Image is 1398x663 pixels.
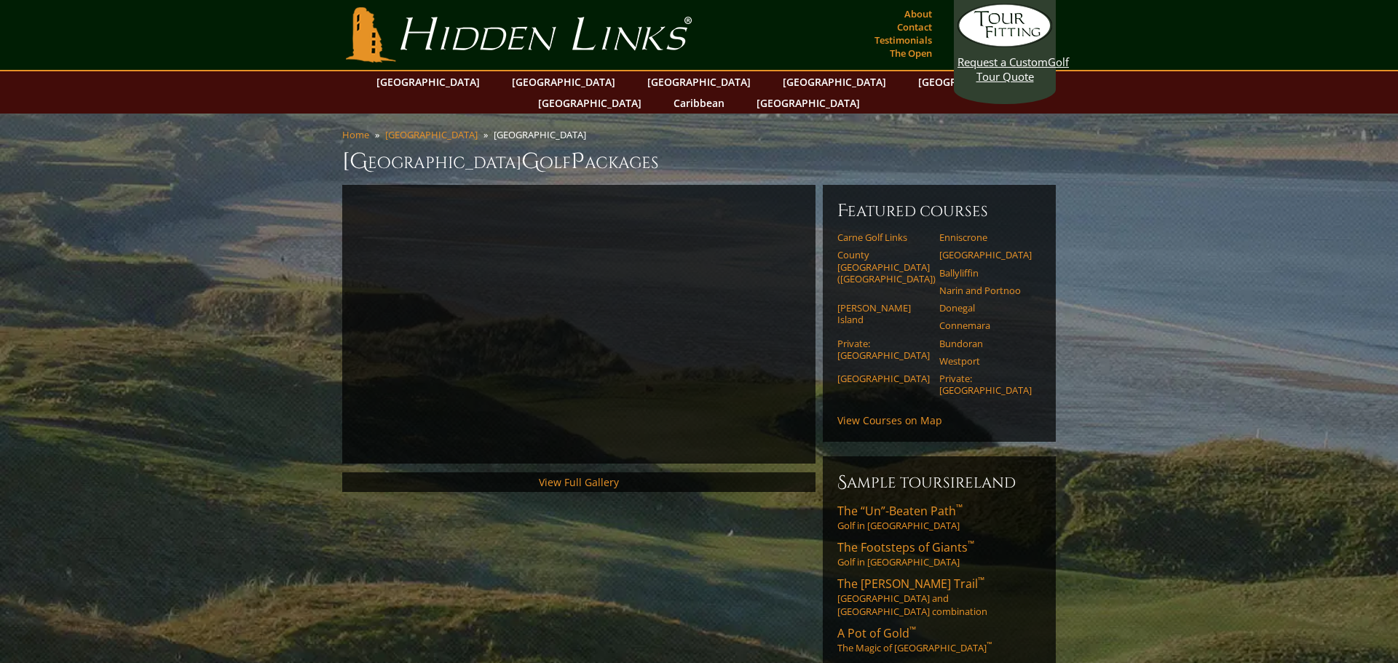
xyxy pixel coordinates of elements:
a: Testimonials [871,30,936,50]
a: [GEOGRAPHIC_DATA] [911,71,1029,92]
a: Contact [893,17,936,37]
sup: ™ [956,501,963,514]
span: P [571,147,585,176]
a: The Open [886,43,936,63]
a: Narin and Portnoo [939,285,1032,296]
span: The “Un”-Beaten Path [837,503,963,519]
span: Request a Custom [957,55,1048,69]
a: [GEOGRAPHIC_DATA] [939,249,1032,261]
a: The [PERSON_NAME] Trail™[GEOGRAPHIC_DATA] and [GEOGRAPHIC_DATA] combination [837,576,1041,618]
a: Westport [939,355,1032,367]
a: Enniscrone [939,231,1032,243]
span: G [521,147,540,176]
a: View Full Gallery [539,475,619,489]
a: [GEOGRAPHIC_DATA] [640,71,758,92]
a: Donegal [939,302,1032,314]
a: Carne Golf Links [837,231,930,243]
sup: ™ [968,538,974,550]
a: [GEOGRAPHIC_DATA] [531,92,649,114]
a: Ballyliffin [939,267,1032,279]
h1: [GEOGRAPHIC_DATA] olf ackages [342,147,1056,176]
a: About [901,4,936,24]
a: Home [342,128,369,141]
span: The [PERSON_NAME] Trail [837,576,984,592]
a: Private: [GEOGRAPHIC_DATA] [939,373,1032,397]
sup: ™ [978,574,984,587]
a: The “Un”-Beaten Path™Golf in [GEOGRAPHIC_DATA] [837,503,1041,532]
a: A Pot of Gold™The Magic of [GEOGRAPHIC_DATA]™ [837,625,1041,654]
li: [GEOGRAPHIC_DATA] [494,128,592,141]
span: A Pot of Gold [837,625,916,641]
a: [GEOGRAPHIC_DATA] [775,71,893,92]
sup: ™ [987,640,992,650]
a: Bundoran [939,338,1032,349]
sup: ™ [909,624,916,636]
h6: Featured Courses [837,199,1041,223]
a: Request a CustomGolf Tour Quote [957,4,1052,84]
a: [GEOGRAPHIC_DATA] [505,71,623,92]
iframe: Sir-Nick-on-Northwest-Ireland [357,199,801,449]
a: [GEOGRAPHIC_DATA] [385,128,478,141]
a: Private: [GEOGRAPHIC_DATA] [837,338,930,362]
a: View Courses on Map [837,413,942,427]
a: [GEOGRAPHIC_DATA] [837,373,930,384]
a: Caribbean [666,92,732,114]
h6: Sample ToursIreland [837,471,1041,494]
a: [PERSON_NAME] Island [837,302,930,326]
span: The Footsteps of Giants [837,539,974,555]
a: County [GEOGRAPHIC_DATA] ([GEOGRAPHIC_DATA]) [837,249,930,285]
a: [GEOGRAPHIC_DATA] [369,71,487,92]
a: The Footsteps of Giants™Golf in [GEOGRAPHIC_DATA] [837,539,1041,568]
a: Connemara [939,319,1032,331]
a: [GEOGRAPHIC_DATA] [749,92,867,114]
